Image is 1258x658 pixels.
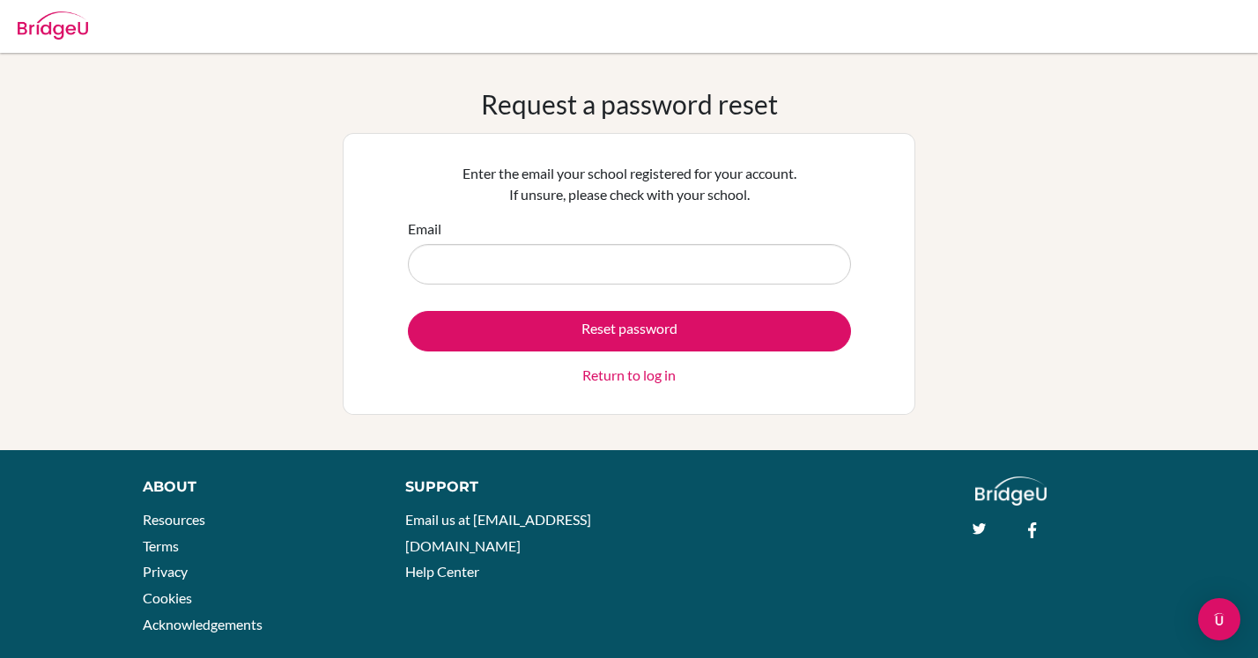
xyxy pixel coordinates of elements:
[582,365,676,386] a: Return to log in
[143,563,188,580] a: Privacy
[408,163,851,205] p: Enter the email your school registered for your account. If unsure, please check with your school.
[408,218,441,240] label: Email
[408,311,851,351] button: Reset password
[143,589,192,606] a: Cookies
[975,477,1047,506] img: logo_white@2x-f4f0deed5e89b7ecb1c2cc34c3e3d731f90f0f143d5ea2071677605dd97b5244.png
[143,537,179,554] a: Terms
[481,88,778,120] h1: Request a password reset
[405,511,591,554] a: Email us at [EMAIL_ADDRESS][DOMAIN_NAME]
[143,511,205,528] a: Resources
[405,477,610,498] div: Support
[143,616,263,632] a: Acknowledgements
[405,563,479,580] a: Help Center
[18,11,88,40] img: Bridge-U
[143,477,366,498] div: About
[1198,598,1240,640] div: Open Intercom Messenger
